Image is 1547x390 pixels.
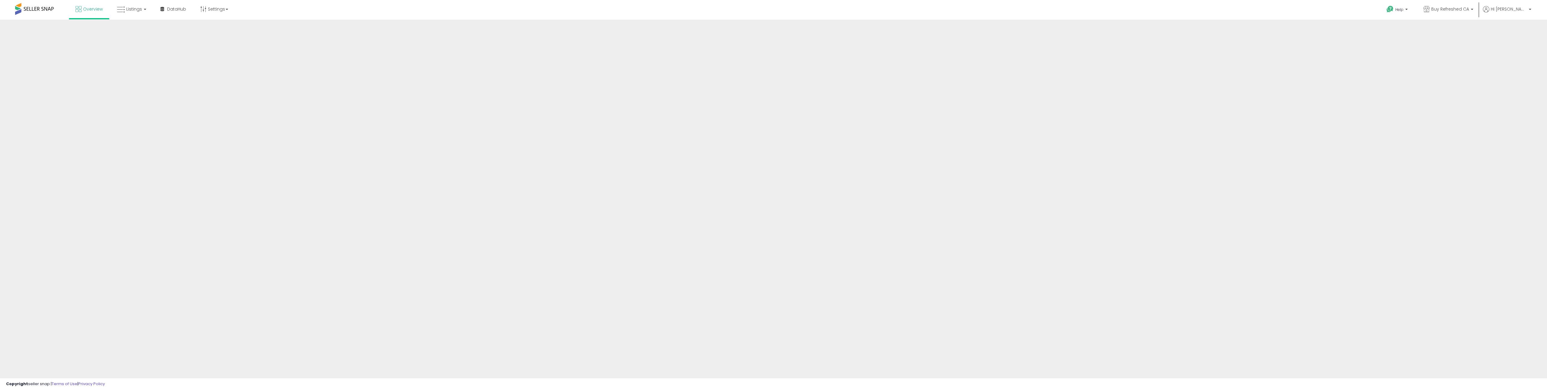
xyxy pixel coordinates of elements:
span: Buy Refreshed CA [1431,6,1469,12]
span: DataHub [167,6,186,12]
span: Listings [126,6,142,12]
span: Help [1395,7,1403,12]
span: Hi [PERSON_NAME] [1491,6,1527,12]
span: Overview [83,6,103,12]
i: Get Help [1386,5,1394,13]
a: Help [1382,1,1414,20]
a: Hi [PERSON_NAME] [1483,6,1531,20]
